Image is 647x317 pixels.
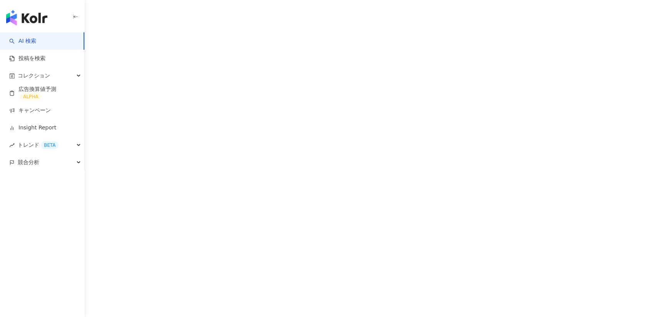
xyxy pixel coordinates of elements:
span: 競合分析 [18,154,39,171]
a: 広告換算値予測ALPHA [9,86,78,101]
div: BETA [41,141,59,149]
a: Insight Report [9,124,56,132]
a: キャンペーン [9,107,51,114]
span: rise [9,143,15,148]
img: logo [6,10,47,25]
a: 投稿を検索 [9,55,45,62]
span: トレンド [18,136,59,154]
span: コレクション [18,67,50,84]
a: searchAI 検索 [9,37,36,45]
